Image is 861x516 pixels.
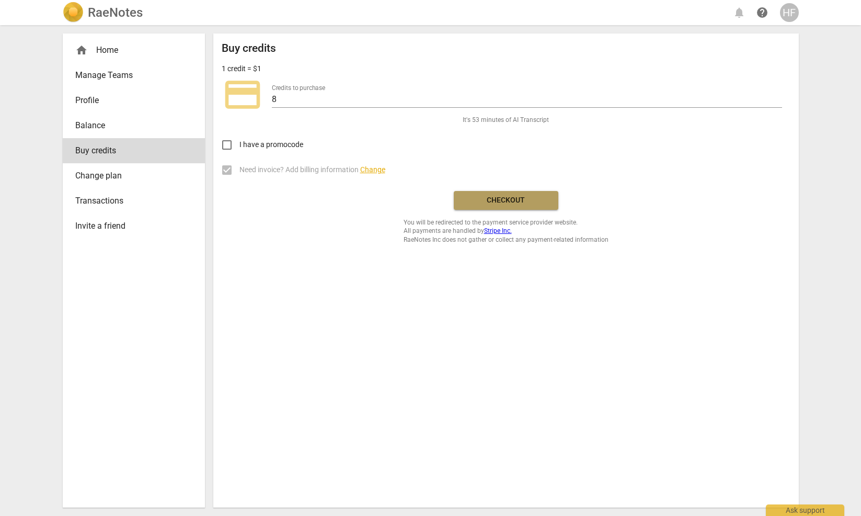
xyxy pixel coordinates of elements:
span: help [756,6,768,19]
span: Need invoice? Add billing information [239,164,385,175]
span: Invite a friend [75,220,184,232]
span: I have a promocode [239,139,303,150]
h2: RaeNotes [88,5,143,20]
span: credit_card [222,74,263,116]
a: Balance [63,113,205,138]
span: home [75,44,88,57]
a: Buy credits [63,138,205,163]
span: You will be redirected to the payment service provider website. All payments are handled by RaeNo... [404,218,609,244]
div: Home [75,44,184,57]
span: Balance [75,119,184,132]
label: Credits to purchase [272,85,325,91]
a: Change plan [63,163,205,188]
button: Checkout [454,191,558,210]
span: Manage Teams [75,69,184,82]
span: Profile [75,94,184,107]
span: Change [360,165,385,174]
span: Change plan [75,170,184,182]
p: 1 credit = $1 [222,63,261,74]
span: Buy credits [75,144,184,157]
a: Help [753,3,772,22]
a: LogoRaeNotes [63,2,143,23]
img: Logo [63,2,84,23]
a: Manage Teams [63,63,205,88]
span: It's 53 minutes of AI Transcript [463,116,549,125]
a: Profile [63,88,205,113]
a: Invite a friend [63,214,205,239]
a: Transactions [63,188,205,214]
span: Checkout [462,195,550,206]
button: HF [780,3,799,22]
div: Home [63,38,205,63]
div: Ask support [766,504,844,516]
h2: Buy credits [222,42,276,55]
span: Transactions [75,195,184,207]
a: Stripe Inc. [484,227,512,234]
